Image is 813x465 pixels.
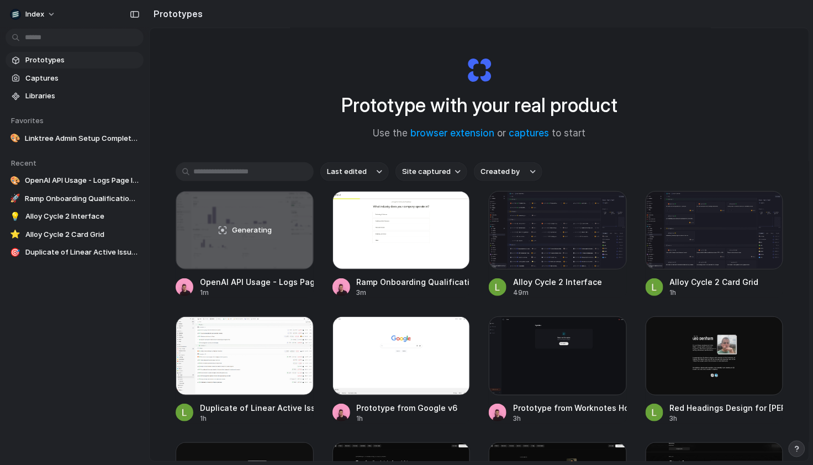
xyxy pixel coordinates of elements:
button: Site captured [395,162,467,181]
span: Prototypes [25,55,139,66]
a: Prototypes [6,52,144,68]
a: Prototype from Google v6Prototype from Google v61h [332,316,471,423]
div: Prototype from Google v6 [357,402,458,414]
div: 1h [357,414,458,424]
span: Linktree Admin Setup Completion [25,133,139,144]
span: Created by [481,166,520,177]
h2: Prototypes [149,7,203,20]
a: Prototype from Worknotes HomePrototype from Worknotes Home3h [489,316,627,423]
a: Alloy Cycle 2 InterfaceAlloy Cycle 2 Interface49m [489,191,627,298]
a: Libraries [6,88,144,104]
a: 🎨OpenAI API Usage - Logs Page Interaction [6,172,144,189]
div: 1m [200,288,314,298]
div: 3m [357,288,471,298]
div: Ramp Onboarding Qualification Flow [357,276,471,288]
div: 💡 [10,211,21,222]
span: Libraries [25,91,139,102]
div: 🎯 [10,247,21,258]
div: ⭐ [10,229,21,240]
div: Red Headings Design for [PERSON_NAME] [670,402,784,414]
a: ⭐Alloy Cycle 2 Card Grid [6,226,144,243]
div: 1h [200,414,314,424]
span: OpenAI API Usage - Logs Page Interaction [25,175,139,186]
div: 1h [670,288,759,298]
div: Duplicate of Linear Active Issues [200,402,314,414]
span: Alloy Cycle 2 Interface [25,211,139,222]
div: 🎨 [10,175,20,186]
div: OpenAI API Usage - Logs Page Interaction [200,276,314,288]
a: Captures [6,70,144,87]
a: captures [509,128,550,139]
a: OpenAI API Usage - Logs Page InteractionGeneratingOpenAI API Usage - Logs Page Interaction1m [176,191,314,298]
button: Last edited [320,162,389,181]
a: 🎯Duplicate of Linear Active Issues [6,244,144,261]
span: Generating [232,225,272,236]
h1: Prototype with your real product [341,91,617,120]
a: Ramp Onboarding Qualification FlowRamp Onboarding Qualification Flow3m [332,191,471,298]
span: Alloy Cycle 2 Card Grid [25,229,139,240]
span: Recent [11,158,36,167]
div: 🎨 [10,133,20,144]
span: Last edited [327,166,367,177]
div: 🚀 [10,193,20,204]
a: browser extension [411,128,495,139]
a: 🎨Linktree Admin Setup Completion [6,130,144,147]
div: 3h [670,414,784,424]
div: Alloy Cycle 2 Interface [513,276,602,288]
a: 🚀Ramp Onboarding Qualification Flow [6,191,144,207]
div: 49m [513,288,602,298]
a: Duplicate of Linear Active IssuesDuplicate of Linear Active Issues1h [176,316,314,423]
div: Prototype from Worknotes Home [513,402,627,414]
a: Red Headings Design for Leo DenhamRed Headings Design for [PERSON_NAME]3h [646,316,784,423]
span: Site captured [402,166,451,177]
span: Favorites [11,116,44,125]
span: Duplicate of Linear Active Issues [25,247,139,258]
button: Index [6,6,61,23]
a: Alloy Cycle 2 Card GridAlloy Cycle 2 Card Grid1h [646,191,784,298]
span: Captures [25,73,139,84]
div: 3h [513,414,627,424]
div: Alloy Cycle 2 Card Grid [670,276,759,288]
span: Ramp Onboarding Qualification Flow [25,193,139,204]
button: Created by [474,162,542,181]
span: Use the or to start [373,126,586,141]
span: Index [25,9,44,20]
a: 💡Alloy Cycle 2 Interface [6,208,144,225]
